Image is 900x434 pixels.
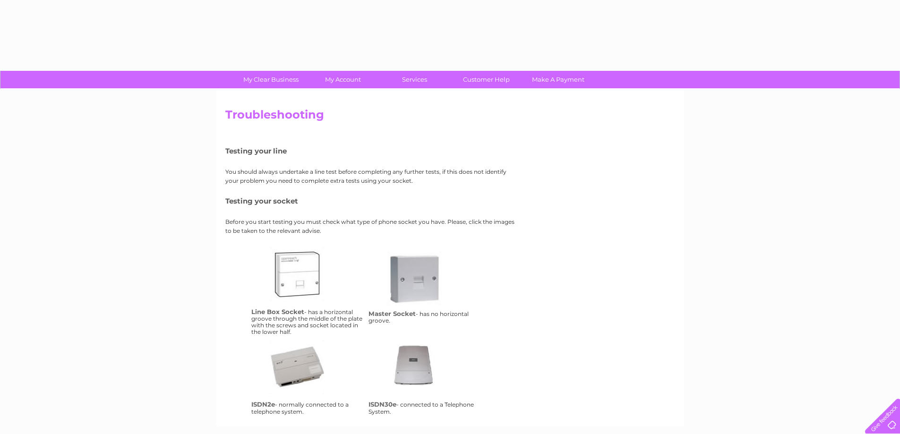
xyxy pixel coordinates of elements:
a: My Account [304,71,382,88]
h4: Line Box Socket [251,308,304,315]
p: You should always undertake a line test before completing any further tests, if this does not ide... [225,167,518,185]
h5: Testing your line [225,147,518,155]
h4: ISDN30e [369,400,396,408]
h2: Troubleshooting [225,108,675,126]
a: My Clear Business [232,71,310,88]
p: Before you start testing you must check what type of phone socket you have. Please, click the ima... [225,217,518,235]
a: Make A Payment [519,71,597,88]
td: - has no horizontal groove. [366,245,483,338]
a: isdn30e [387,340,463,415]
td: - connected to a Telephone System. [366,337,483,417]
a: Customer Help [447,71,525,88]
a: Services [376,71,454,88]
h4: ISDN2e [251,400,275,408]
h5: Testing your socket [225,197,518,205]
a: lbs [270,247,345,323]
h4: Master Socket [369,310,416,317]
a: ms [387,251,463,327]
a: isdn2e [270,340,345,415]
td: - normally connected to a telephone system. [249,337,366,417]
td: - has a horizontal groove through the middle of the plate with the screws and socket located in t... [249,245,366,338]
